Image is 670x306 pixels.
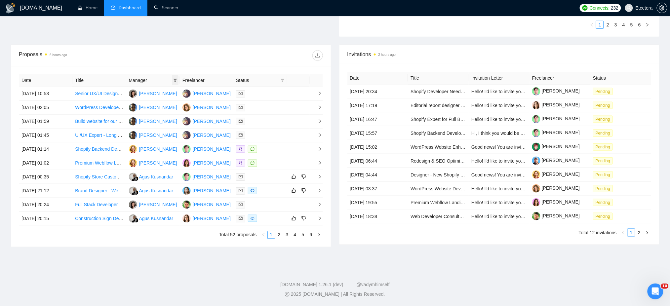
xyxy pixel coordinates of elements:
[182,91,231,96] a: PS[PERSON_NAME]
[411,117,496,122] a: Shopify Expert for Full Brand Setup (A–Z)
[593,116,613,123] span: Pending
[129,188,174,193] a: AKAgus Kusnandar
[239,161,243,165] span: user-add
[532,185,580,191] a: [PERSON_NAME]
[593,213,615,219] a: Pending
[182,117,191,126] img: PS
[299,231,307,239] a: 5
[193,90,231,97] div: [PERSON_NAME]
[628,21,636,29] li: 5
[72,212,126,226] td: Construction Sign Design - Student Housing Project
[290,173,298,181] button: like
[129,201,137,209] img: TT
[78,5,98,11] a: homeHome
[408,72,469,85] th: Title
[532,172,580,177] a: [PERSON_NAME]
[19,87,72,101] td: [DATE] 10:53
[193,201,231,208] div: [PERSON_NAME]
[75,188,184,193] a: Brand Designer - Website, Logo Lockups, Advertising
[129,174,174,179] a: AKAgus Kusnandar
[193,215,231,222] div: [PERSON_NAME]
[620,21,627,28] a: 4
[347,126,408,140] td: [DATE] 15:57
[75,160,191,166] a: Premium Webflow Landing Page Design for Deal Soldier
[129,90,137,98] img: TT
[582,5,588,11] img: upwork-logo.png
[129,118,177,124] a: AP[PERSON_NAME]
[628,21,635,28] a: 5
[532,88,580,94] a: [PERSON_NAME]
[182,188,231,193] a: VY[PERSON_NAME]
[267,231,275,239] li: 1
[300,187,308,195] button: dislike
[593,130,613,137] span: Pending
[628,229,635,236] a: 1
[72,115,126,129] td: Build website for our startup
[251,161,255,165] span: message
[182,187,191,195] img: VY
[219,231,257,239] li: Total 52 proposals
[129,103,137,112] img: AP
[259,231,267,239] button: left
[239,203,243,207] span: mail
[347,154,408,168] td: [DATE] 06:44
[627,6,631,10] span: user
[593,199,613,206] span: Pending
[627,229,635,237] li: 1
[182,146,231,151] a: DM[PERSON_NAME]
[72,129,126,142] td: UI/UX Expert - Long term Relationship
[182,90,191,98] img: PS
[300,173,308,181] button: dislike
[408,154,469,168] td: Redesign & SEO Optimization of Existing WordPress Website
[139,173,174,180] div: Agus Kusnandar
[593,88,613,95] span: Pending
[182,104,231,110] a: AP[PERSON_NAME]
[182,214,191,223] img: AV
[300,214,308,222] button: dislike
[182,173,191,181] img: DM
[301,216,306,221] span: dislike
[408,210,469,223] td: Web Developer Consultant on Elementor, Astra, JetEngine Project
[593,143,613,151] span: Pending
[593,130,615,135] a: Pending
[129,159,137,167] img: AM
[182,159,191,167] img: PD
[347,210,408,223] td: [DATE] 18:38
[593,171,613,178] span: Pending
[596,21,604,29] li: 1
[19,212,72,226] td: [DATE] 20:15
[532,157,540,165] img: c1_wsTOCKuO63Co51oG6zVrBFnXkp1W6BZHtXIXSeYHRBGcUh-uNMjL9v5gRR6SRuG
[172,75,178,85] span: filter
[134,218,138,223] img: gigradar-bm.png
[347,168,408,182] td: [DATE] 04:44
[129,215,174,221] a: AKAgus Kusnandar
[347,72,408,85] th: Date
[312,133,322,137] span: right
[408,196,469,210] td: Premium Webflow Landing Page Design for Deal Soldier
[236,77,278,84] span: Status
[636,229,643,236] a: 2
[139,201,177,208] div: [PERSON_NAME]
[532,115,540,123] img: c1WxvaZJbEkjYskB_NLkd46d563zNhCYqpob2QYOt_ABmdev5F_TzxK5jj4umUDMAG
[139,118,177,125] div: [PERSON_NAME]
[182,160,231,165] a: PD[PERSON_NAME]
[72,87,126,101] td: Senior UX/UI Designer for Webflow Website (Healthcare / D2C Brand)
[259,231,267,239] li: Previous Page
[411,131,531,136] a: Shopify Backend Developer Needed for New Store Launch
[593,213,613,220] span: Pending
[532,212,540,220] img: c1H5j4uuwRoiYYBPUc0TtXcw2dMxy5fGUeEXcoyQTo85fuH37bAwWfg3xyvaZyZkb6
[292,188,296,193] span: like
[182,103,191,112] img: AP
[129,173,137,181] img: AK
[532,213,580,218] a: [PERSON_NAME]
[661,284,669,289] span: 10
[312,105,322,110] span: right
[347,112,408,126] td: [DATE] 16:47
[411,172,546,177] a: Designer - New Shopify Store - Premium Natural Beauty Products
[347,98,408,112] td: [DATE] 17:19
[636,21,644,29] li: 6
[469,72,530,85] th: Invitation Letter
[620,21,628,29] li: 4
[129,131,137,139] img: AP
[182,145,191,153] img: DM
